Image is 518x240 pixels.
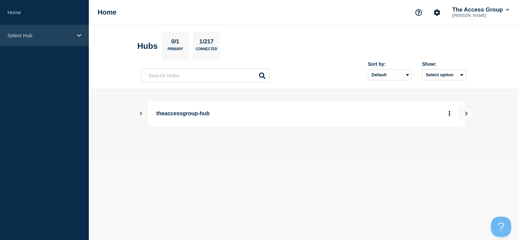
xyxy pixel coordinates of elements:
[451,13,511,18] p: [PERSON_NAME]
[196,47,217,54] p: Connected
[156,107,344,120] p: theaccessgroup-hub
[98,8,117,16] h1: Home
[491,217,511,237] iframe: Help Scout Beacon - Open
[430,5,444,20] button: Account settings
[422,61,466,67] div: Show:
[412,5,426,20] button: Support
[167,47,183,54] p: Primary
[137,41,158,51] h2: Hubs
[169,38,182,47] p: 0/1
[368,69,412,80] select: Sort by
[422,69,466,80] button: Select option
[445,107,454,120] button: More actions
[451,6,511,13] button: The Access Group
[7,33,73,38] p: Select Hub
[197,38,216,47] p: 1/217
[141,68,270,82] input: Search Hubs
[368,61,412,67] div: Sort by:
[139,111,143,116] button: Show Connected Hubs
[459,107,473,120] button: View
